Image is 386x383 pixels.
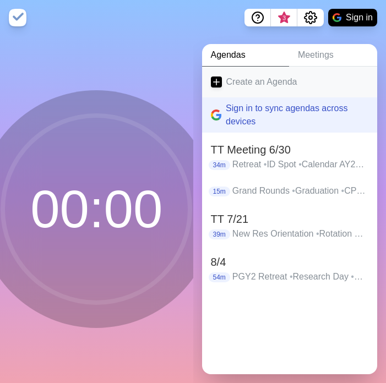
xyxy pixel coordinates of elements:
p: 34m [209,160,230,170]
img: google logo [211,110,222,121]
button: Sign in to sync agendas across devices [202,97,378,133]
button: Settings [297,9,324,26]
span: • [341,186,345,195]
p: Retreat ID Spot Calendar AY26 360 Feedback DF issue Meal Card $$ CCC CPRS Orientation Recap [232,158,368,171]
button: What’s new [271,9,297,26]
h2: 8/4 [211,254,369,270]
a: Meetings [289,44,377,67]
img: google logo [333,13,341,22]
span: • [292,186,295,195]
p: PGY2 Retreat Research Day AADPRT Psychotherapy Fair IHC Epic Code Blue CAC med screen TT Teams Co... [232,270,368,283]
p: 54m [209,272,230,282]
a: Agendas [202,44,289,67]
p: New Res Orientation Rotation Expectation Docs PGY2 Retreat CCC Debrief Mentoring Update Meeting t... [232,227,368,240]
span: • [316,229,319,238]
span: • [298,160,302,169]
span: • [290,272,293,281]
p: 39m [209,229,230,239]
button: Sign in [328,9,377,26]
p: Grand Rounds Graduation CPRS Amion [232,184,368,198]
span: • [264,160,267,169]
span: • [351,272,363,281]
p: 15m [209,187,230,196]
img: timeblocks logo [9,9,26,26]
h2: TT 7/21 [211,211,369,227]
span: 3 [280,14,289,23]
h2: TT Meeting 6/30 [211,141,369,158]
a: Create an Agenda [202,67,378,97]
button: Help [244,9,271,26]
span: • [363,160,366,169]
